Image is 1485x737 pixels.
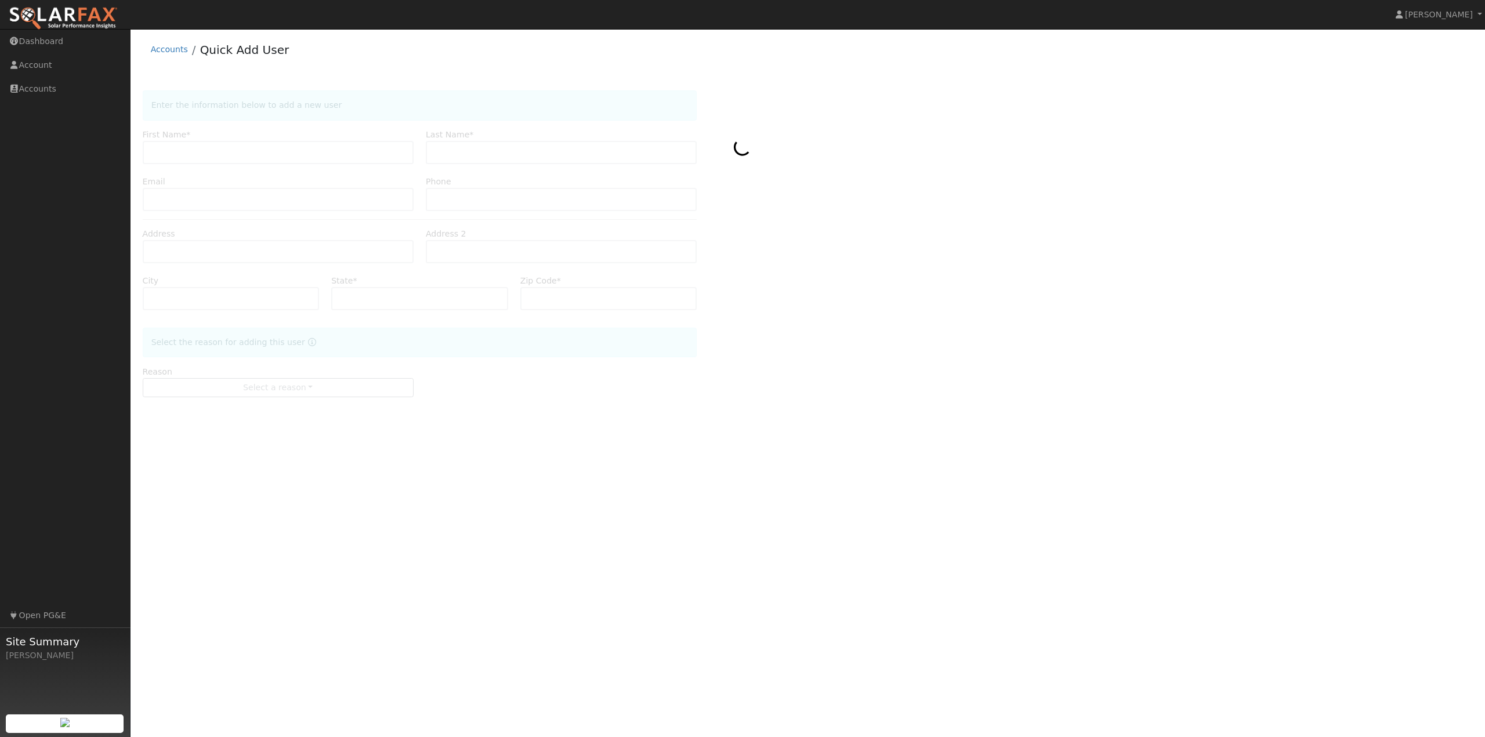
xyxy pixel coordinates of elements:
[60,718,70,727] img: retrieve
[151,45,188,54] a: Accounts
[1405,10,1473,19] span: [PERSON_NAME]
[6,649,124,662] div: [PERSON_NAME]
[6,634,124,649] span: Site Summary
[200,43,289,57] a: Quick Add User
[9,6,118,31] img: SolarFax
